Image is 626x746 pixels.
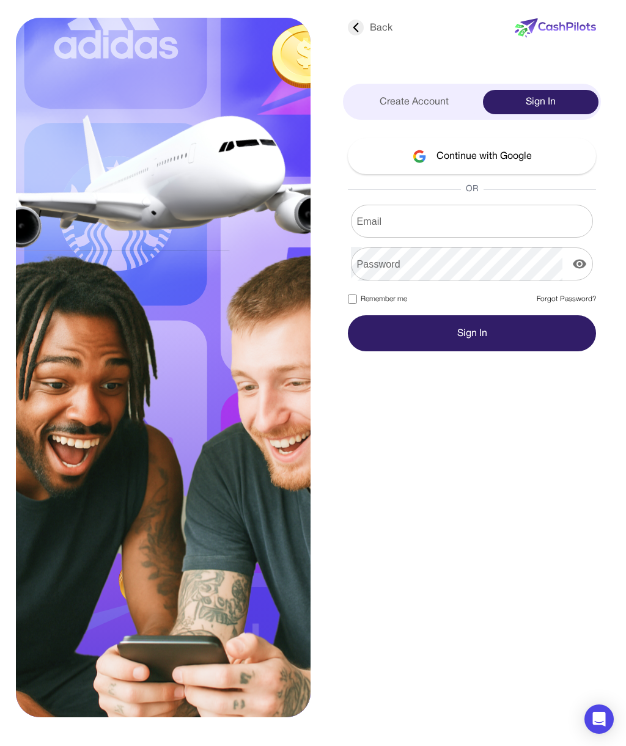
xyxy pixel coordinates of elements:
div: Back [348,21,392,35]
span: OR [461,183,484,196]
div: Open Intercom Messenger [584,704,614,734]
label: Remember me [348,294,407,305]
button: Continue with Google [348,138,596,174]
div: Sign In [483,90,598,114]
img: sing-in.svg [16,18,311,717]
img: new-logo.svg [515,18,596,38]
button: Sign In [348,315,596,351]
img: google-logo.svg [413,150,427,163]
div: Create Account [345,90,483,114]
a: Forgot Password? [537,294,596,305]
button: display the password [567,252,592,276]
input: Remember me [348,294,357,304]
